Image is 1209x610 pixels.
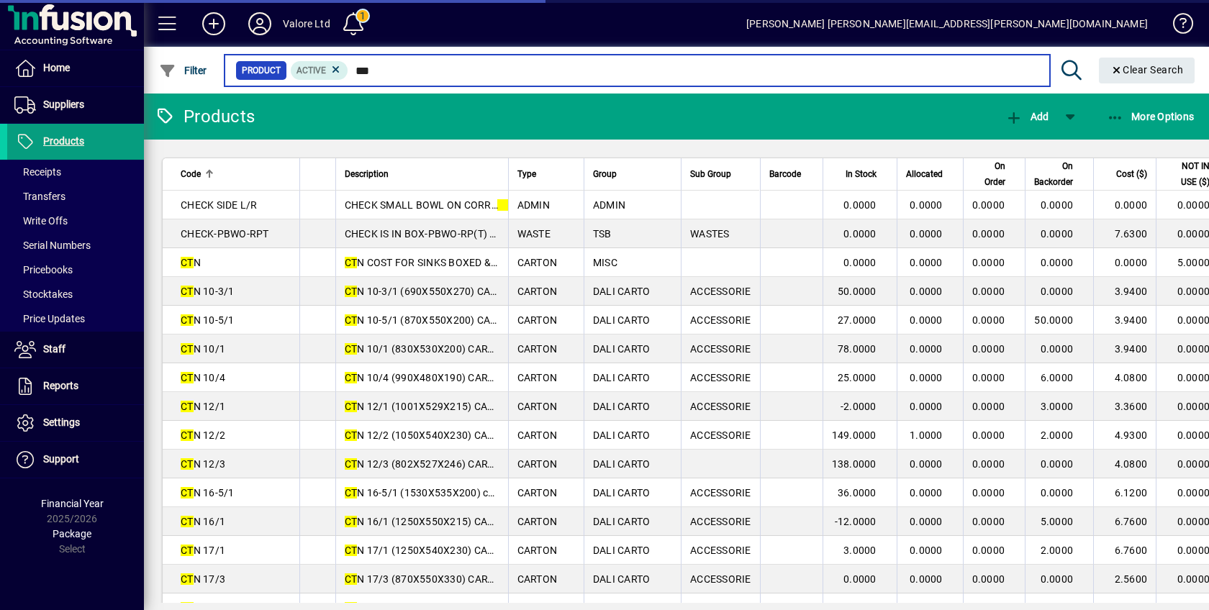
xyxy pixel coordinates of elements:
span: 0.0000 [910,545,943,556]
span: N 17/1 [181,545,225,556]
a: Knowledge Base [1162,3,1191,50]
span: CARTON [517,343,558,355]
span: 0.0000 [972,343,1005,355]
span: 2.0000 [1041,429,1074,441]
td: 6.1200 [1093,478,1156,507]
td: 3.9400 [1093,277,1156,306]
span: 2.0000 [1041,545,1074,556]
span: ACCESSORIE [690,545,751,556]
em: CT [345,545,358,556]
div: Group [593,166,672,182]
em: CT [345,458,358,470]
em: CT [181,372,194,383]
span: 0.0000 [972,458,1005,470]
span: DALI CARTO [593,458,651,470]
span: Price Updates [14,313,85,324]
em: CT [345,429,358,441]
span: ADMIN [593,199,625,211]
span: N 10-5/1 [181,314,235,326]
span: CARTON [517,286,558,297]
span: Transfers [14,191,65,202]
span: ACCESSORIE [690,487,751,499]
span: 0.0000 [1041,286,1074,297]
span: Type [517,166,536,182]
span: ACCESSORIE [690,516,751,527]
span: CARTON [517,573,558,585]
a: Support [7,442,144,478]
span: N COST FOR SINKS BOXED & SENT OUT [345,257,541,268]
em: CT [181,545,194,556]
span: 138.0000 [832,458,877,470]
div: Type [517,166,575,182]
span: WASTE [517,228,551,240]
a: Settings [7,405,144,441]
span: DALI CARTO [593,343,651,355]
span: 0.0000 [972,228,1005,240]
span: N 12/3 (802X527X246) CARTON [345,458,508,470]
button: Filter [155,58,211,83]
em: CT [345,487,358,499]
em: CT [181,343,194,355]
div: On Backorder [1034,158,1086,190]
span: Filter [159,65,207,76]
span: 0.0000 [910,286,943,297]
span: N 10/4 (990X480X190) CARTON [345,372,508,383]
em: CT [181,257,194,268]
span: ACCESSORIE [690,401,751,412]
em: CT [181,401,194,412]
em: CT [345,516,358,527]
span: 0.0000 [910,573,943,585]
span: DALI CARTO [593,372,651,383]
span: CHECK IS IN BOX-PBWO-RP(T) (S) WITH RE ANGLE PLATE =0.01M3 [345,228,668,240]
a: Pricebooks [7,258,144,282]
span: Package [53,528,91,540]
span: N 16/1 (1250X550X215) CARTON [345,516,515,527]
span: 0.0000 [972,314,1005,326]
span: 0.0000 [910,516,943,527]
td: 4.0800 [1093,450,1156,478]
span: Description [345,166,389,182]
div: [PERSON_NAME] [PERSON_NAME][EMAIL_ADDRESS][PERSON_NAME][DOMAIN_NAME] [746,12,1148,35]
span: 0.0000 [972,516,1005,527]
span: Serial Numbers [14,240,91,251]
em: CT [181,429,194,441]
td: 2.5600 [1093,565,1156,593]
span: Group [593,166,617,182]
td: 6.7600 [1093,507,1156,536]
span: N [181,257,201,268]
span: CARTON [517,257,558,268]
em: CT [345,257,358,268]
span: 0.0000 [910,257,943,268]
span: MISC [593,257,617,268]
td: 6.7600 [1093,536,1156,565]
button: Add [191,11,237,37]
em: CT [497,199,510,211]
td: 0.0000 [1093,248,1156,277]
span: Clear Search [1110,64,1184,76]
span: 0.0000 [910,314,943,326]
span: 0.0000 [843,257,877,268]
span: ACCESSORIE [690,286,751,297]
span: 5.0000 [1041,516,1074,527]
a: Write Offs [7,209,144,233]
span: 0.0000 [972,286,1005,297]
td: 3.9400 [1093,306,1156,334]
span: ACCESSORIE [690,429,751,441]
em: CT [181,458,194,470]
span: N 12/3 [181,458,225,470]
span: 0.0000 [910,372,943,383]
em: CT [345,372,358,383]
span: 0.0000 [972,199,1005,211]
button: Profile [237,11,283,37]
span: 0.0000 [1041,487,1074,499]
span: N 12/2 (1050X540X230) CARTON [345,429,515,441]
span: 25.0000 [838,372,877,383]
button: Add [1002,104,1052,129]
td: 3.3600 [1093,392,1156,421]
span: CHECK-PBWO-RPT [181,228,269,240]
span: 0.0000 [843,573,877,585]
td: 7.6300 [1093,219,1156,248]
span: ACCESSORIE [690,372,751,383]
span: 78.0000 [838,343,877,355]
span: More Options [1107,111,1195,122]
